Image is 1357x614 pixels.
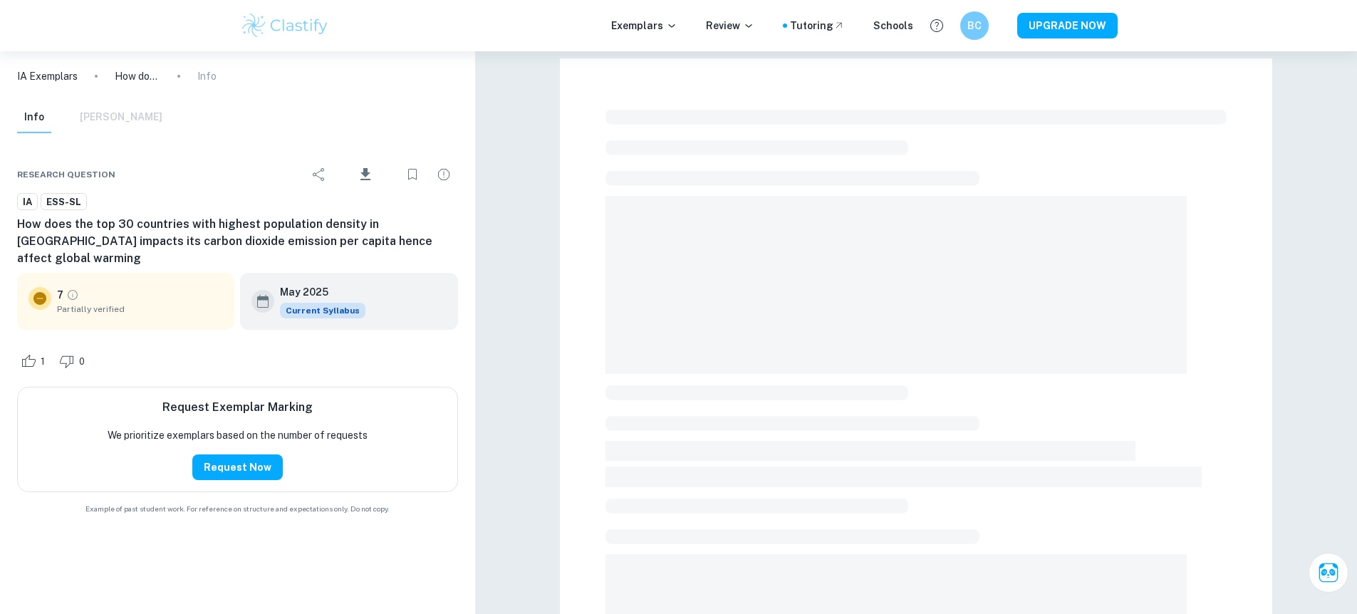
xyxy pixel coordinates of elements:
div: Bookmark [398,160,427,189]
div: Like [17,350,53,373]
a: Grade partially verified [66,288,79,301]
div: Dislike [56,350,93,373]
a: Tutoring [790,18,845,33]
div: This exemplar is based on the current syllabus. Feel free to refer to it for inspiration/ideas wh... [280,303,365,318]
p: Exemplars [611,18,677,33]
h6: Request Exemplar Marking [162,399,313,416]
h6: BC [966,18,982,33]
h6: May 2025 [280,284,354,300]
span: IA [18,195,37,209]
p: Review [706,18,754,33]
span: 0 [71,355,93,369]
button: Request Now [192,454,283,480]
span: Current Syllabus [280,303,365,318]
p: 7 [57,287,63,303]
div: Report issue [430,160,458,189]
a: ESS-SL [41,193,87,211]
a: Schools [873,18,913,33]
a: IA Exemplars [17,68,78,84]
span: Example of past student work. For reference on structure and expectations only. Do not copy. [17,504,458,514]
div: Download [336,156,395,193]
button: BC [960,11,989,40]
p: Info [197,68,217,84]
span: 1 [33,355,53,369]
span: ESS-SL [41,195,86,209]
button: UPGRADE NOW [1017,13,1118,38]
span: Research question [17,168,115,181]
h6: How does the top 30 countries with highest population density in [GEOGRAPHIC_DATA] impacts its ca... [17,216,458,267]
span: Partially verified [57,303,223,316]
p: How does the top 30 countries with highest population density in [GEOGRAPHIC_DATA] impacts its ca... [115,68,160,84]
button: Help and Feedback [925,14,949,38]
p: We prioritize exemplars based on the number of requests [108,427,368,443]
a: IA [17,193,38,211]
button: Ask Clai [1309,553,1348,593]
button: Info [17,102,51,133]
div: Share [305,160,333,189]
img: Clastify logo [240,11,331,40]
